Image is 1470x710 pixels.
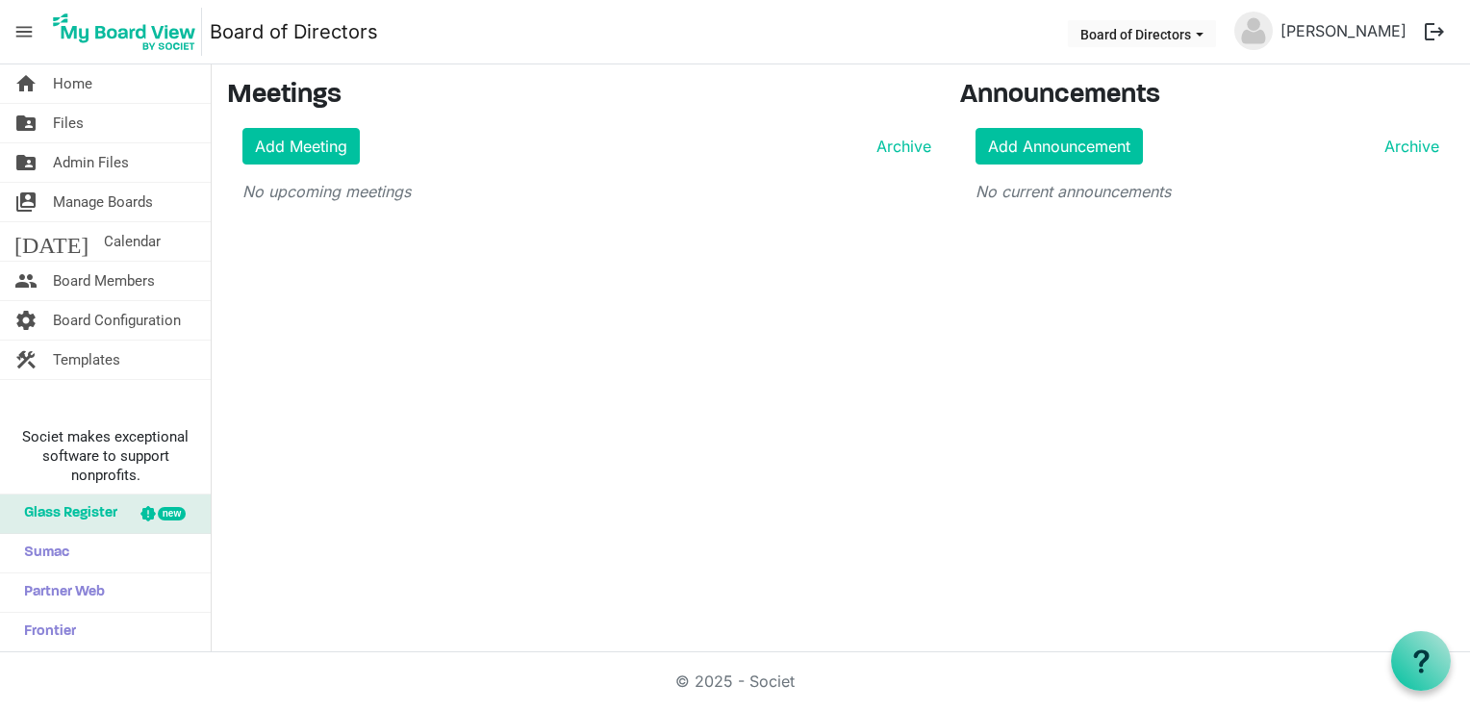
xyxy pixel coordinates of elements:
[675,672,795,691] a: © 2025 - Societ
[960,80,1455,113] h3: Announcements
[1234,12,1273,50] img: no-profile-picture.svg
[53,104,84,142] span: Files
[14,301,38,340] span: settings
[53,143,129,182] span: Admin Files
[53,341,120,379] span: Templates
[14,183,38,221] span: switch_account
[14,341,38,379] span: construction
[242,180,931,203] p: No upcoming meetings
[47,8,210,56] a: My Board View Logo
[14,262,38,300] span: people
[53,301,181,340] span: Board Configuration
[976,180,1439,203] p: No current announcements
[14,534,69,572] span: Sumac
[1273,12,1414,50] a: [PERSON_NAME]
[53,262,155,300] span: Board Members
[210,13,378,51] a: Board of Directors
[227,80,931,113] h3: Meetings
[1068,20,1216,47] button: Board of Directors dropdownbutton
[976,128,1143,165] a: Add Announcement
[104,222,161,261] span: Calendar
[158,507,186,520] div: new
[53,183,153,221] span: Manage Boards
[1377,135,1439,158] a: Archive
[53,64,92,103] span: Home
[14,222,89,261] span: [DATE]
[6,13,42,50] span: menu
[14,494,117,533] span: Glass Register
[14,64,38,103] span: home
[47,8,202,56] img: My Board View Logo
[14,573,105,612] span: Partner Web
[14,104,38,142] span: folder_shared
[869,135,931,158] a: Archive
[14,143,38,182] span: folder_shared
[1414,12,1455,52] button: logout
[242,128,360,165] a: Add Meeting
[14,613,76,651] span: Frontier
[9,427,202,485] span: Societ makes exceptional software to support nonprofits.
